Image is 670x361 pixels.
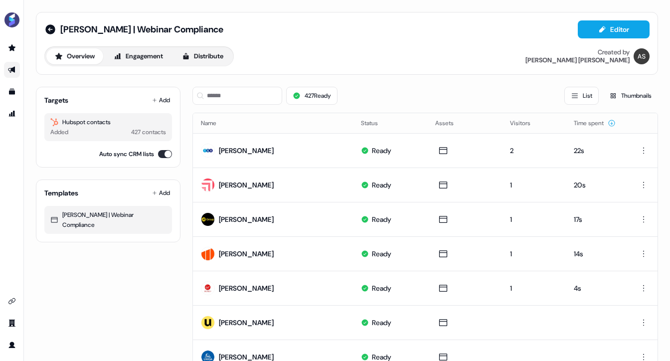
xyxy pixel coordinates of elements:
div: Added [50,127,68,137]
div: 1 [510,283,558,293]
div: 1 [510,214,558,224]
div: Ready [372,180,391,190]
span: [PERSON_NAME] | Webinar Compliance [60,23,223,35]
img: Antoni [634,48,650,64]
button: List [564,87,599,105]
a: Go to team [4,315,20,331]
a: Go to integrations [4,293,20,309]
div: 22s [574,146,620,156]
div: 4s [574,283,620,293]
div: [PERSON_NAME] [219,180,274,190]
button: Distribute [173,48,232,64]
div: Hubspot contacts [50,117,166,127]
a: Go to outbound experience [4,62,20,78]
a: Go to templates [4,84,20,100]
div: 20s [574,180,620,190]
a: Go to attribution [4,106,20,122]
div: 427 contacts [131,127,166,137]
button: Add [150,186,172,200]
div: Ready [372,214,391,224]
th: Assets [427,113,502,133]
div: Templates [44,188,78,198]
a: Go to prospects [4,40,20,56]
button: Name [201,114,228,132]
div: 1 [510,180,558,190]
button: 427Ready [286,87,337,105]
div: 14s [574,249,620,259]
div: [PERSON_NAME] [219,283,274,293]
button: Time spent [574,114,616,132]
button: Status [361,114,390,132]
div: Ready [372,283,391,293]
button: Engagement [105,48,171,64]
div: Ready [372,318,391,328]
div: [PERSON_NAME] [219,214,274,224]
div: 17s [574,214,620,224]
button: Editor [578,20,650,38]
div: [PERSON_NAME] [PERSON_NAME] [525,56,630,64]
a: Editor [578,25,650,36]
label: Auto sync CRM lists [99,149,154,159]
button: Visitors [510,114,542,132]
div: 2 [510,146,558,156]
div: [PERSON_NAME] [219,146,274,156]
a: Go to profile [4,337,20,353]
div: [PERSON_NAME] [219,318,274,328]
div: [PERSON_NAME] | Webinar Compliance [50,210,166,230]
div: 1 [510,249,558,259]
div: [PERSON_NAME] [219,249,274,259]
div: Ready [372,146,391,156]
button: Overview [46,48,103,64]
button: Add [150,93,172,107]
div: Ready [372,249,391,259]
button: Thumbnails [603,87,658,105]
div: Created by [598,48,630,56]
div: Targets [44,95,68,105]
